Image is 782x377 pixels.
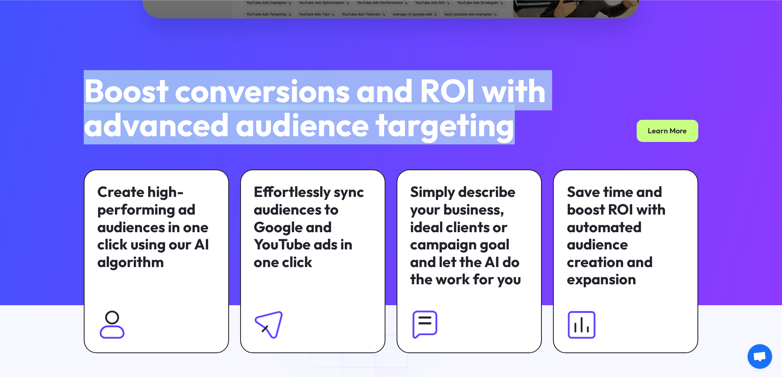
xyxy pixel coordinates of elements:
[567,183,685,288] div: Save time and boost ROI with automated audience creation and expansion
[97,183,215,270] div: Create high-performing ad audiences in one click using our AI algorithm
[84,73,562,142] h2: Boost conversions and ROI with advanced audience targeting
[410,183,528,288] div: Simply describe your business, ideal clients or campaign goal and let the AI do the work for you
[254,183,372,270] div: Effortlessly sync audiences to Google and YouTube ads in one click
[637,120,699,142] a: Learn More
[748,344,772,369] a: Open de chat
